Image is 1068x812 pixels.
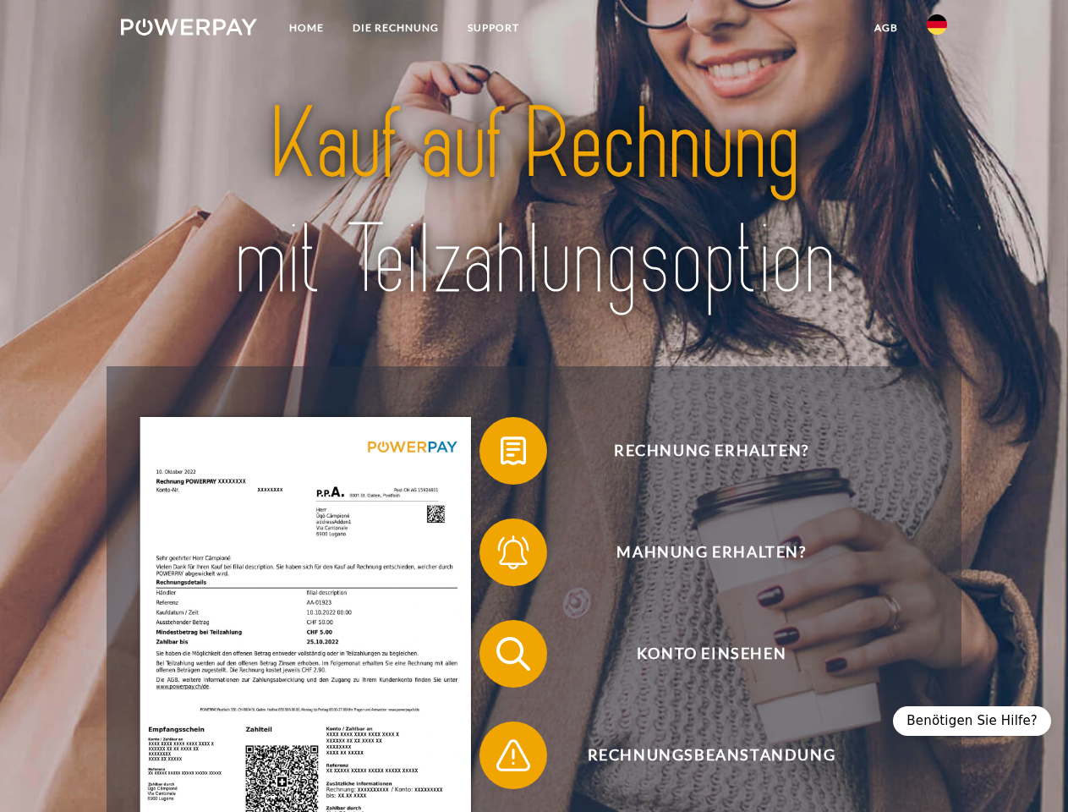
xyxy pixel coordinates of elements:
button: Mahnung erhalten? [479,518,919,586]
img: qb_search.svg [492,633,534,675]
span: Mahnung erhalten? [504,518,918,586]
img: de [927,14,947,35]
img: title-powerpay_de.svg [162,81,906,324]
button: Rechnung erhalten? [479,417,919,485]
div: Benötigen Sie Hilfe? [893,706,1051,736]
button: Rechnungsbeanstandung [479,721,919,789]
img: logo-powerpay-white.svg [121,19,257,36]
a: Home [275,13,338,43]
span: Konto einsehen [504,620,918,688]
button: Konto einsehen [479,620,919,688]
img: qb_bill.svg [492,430,534,472]
a: SUPPORT [453,13,534,43]
span: Rechnung erhalten? [504,417,918,485]
span: Rechnungsbeanstandung [504,721,918,789]
img: qb_warning.svg [492,734,534,776]
img: qb_bell.svg [492,531,534,573]
a: agb [860,13,912,43]
a: DIE RECHNUNG [338,13,453,43]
